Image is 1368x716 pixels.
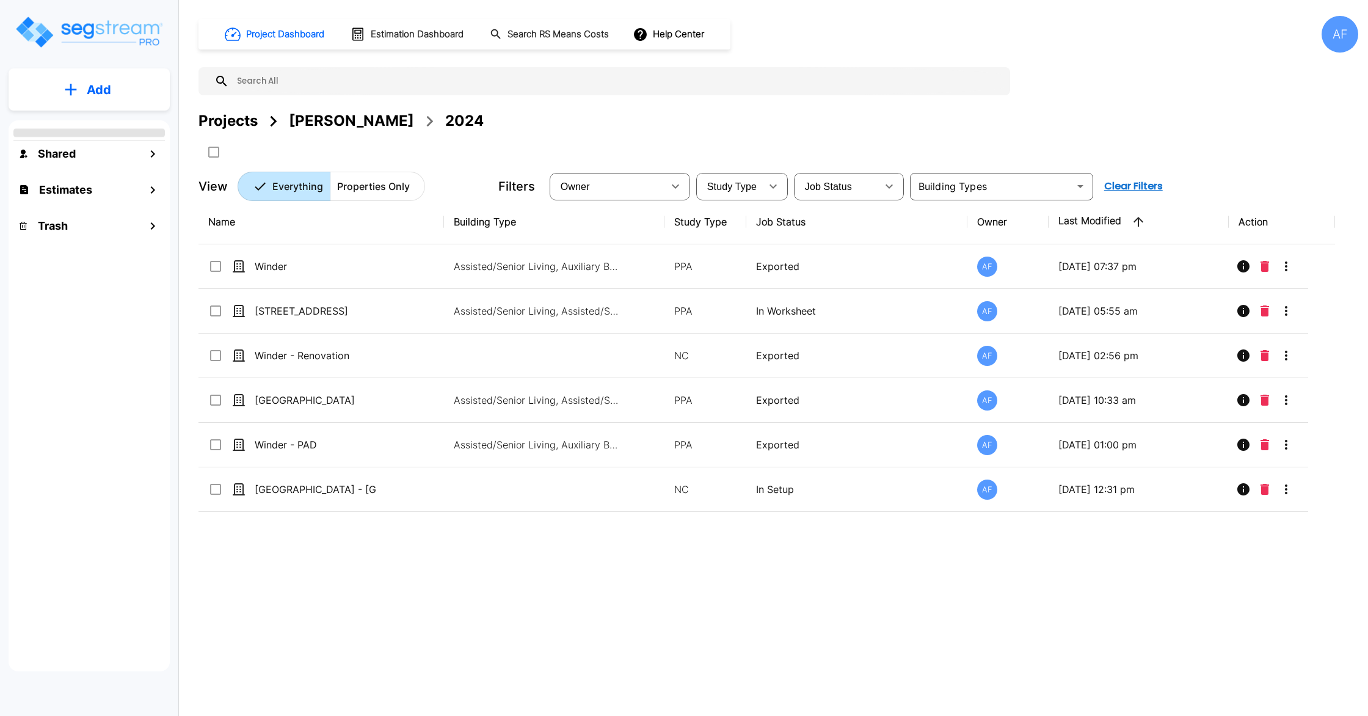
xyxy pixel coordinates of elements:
[498,177,535,195] p: Filters
[38,217,68,234] h1: Trash
[674,482,737,497] p: NC
[674,393,737,407] p: PPA
[1256,299,1274,323] button: Delete
[255,259,377,274] p: Winder
[630,23,709,46] button: Help Center
[1274,299,1298,323] button: More-Options
[699,169,761,203] div: Select
[1058,482,1219,497] p: [DATE] 12:31 pm
[756,482,957,497] p: In Setup
[1274,343,1298,368] button: More-Options
[1256,254,1274,279] button: Delete
[485,23,616,46] button: Search RS Means Costs
[977,301,997,321] div: AF
[1058,259,1219,274] p: [DATE] 07:37 pm
[756,304,957,318] p: In Worksheet
[1058,304,1219,318] p: [DATE] 05:55 am
[198,177,228,195] p: View
[674,348,737,363] p: NC
[289,110,414,132] div: [PERSON_NAME]
[508,27,609,42] h1: Search RS Means Costs
[756,348,957,363] p: Exported
[1274,433,1298,457] button: More-Options
[220,21,331,48] button: Project Dashboard
[1058,437,1219,452] p: [DATE] 01:00 pm
[756,437,957,452] p: Exported
[238,172,425,201] div: Platform
[454,259,619,274] p: Assisted/Senior Living, Auxiliary Building, Assisted/Senior Living Site
[977,257,997,277] div: AF
[444,200,664,244] th: Building Type
[255,393,377,407] p: [GEOGRAPHIC_DATA]
[746,200,967,244] th: Job Status
[346,21,470,47] button: Estimation Dashboard
[664,200,746,244] th: Study Type
[756,259,957,274] p: Exported
[1256,433,1274,457] button: Delete
[1274,254,1298,279] button: More-Options
[255,437,377,452] p: Winder - PAD
[977,435,997,455] div: AF
[1231,343,1256,368] button: Info
[1274,388,1298,412] button: More-Options
[674,304,737,318] p: PPA
[1256,343,1274,368] button: Delete
[87,81,111,99] p: Add
[914,178,1069,195] input: Building Types
[552,169,663,203] div: Select
[1231,477,1256,502] button: Info
[229,67,1004,95] input: Search All
[1072,178,1089,195] button: Open
[1231,433,1256,457] button: Info
[255,304,377,318] p: [STREET_ADDRESS]
[255,348,377,363] p: Winder - Renovation
[1231,388,1256,412] button: Info
[977,390,997,411] div: AF
[1231,299,1256,323] button: Info
[756,393,957,407] p: Exported
[238,172,330,201] button: Everything
[454,393,619,407] p: Assisted/Senior Living, Assisted/Senior Living Site
[805,181,852,192] span: Job Status
[1256,388,1274,412] button: Delete
[1322,16,1358,53] div: AF
[561,181,590,192] span: Owner
[371,27,464,42] h1: Estimation Dashboard
[1274,477,1298,502] button: More-Options
[977,480,997,500] div: AF
[707,181,757,192] span: Study Type
[1049,200,1229,244] th: Last Modified
[1058,348,1219,363] p: [DATE] 02:56 pm
[337,179,410,194] p: Properties Only
[445,110,484,132] div: 2024
[330,172,425,201] button: Properties Only
[796,169,877,203] div: Select
[1231,254,1256,279] button: Info
[1058,393,1219,407] p: [DATE] 10:33 am
[674,259,737,274] p: PPA
[967,200,1049,244] th: Owner
[39,181,92,198] h1: Estimates
[38,145,76,162] h1: Shared
[198,200,444,244] th: Name
[198,110,258,132] div: Projects
[1229,200,1335,244] th: Action
[454,437,619,452] p: Assisted/Senior Living, Auxiliary Building, Assisted/Senior Living Site
[674,437,737,452] p: PPA
[255,482,377,497] p: [GEOGRAPHIC_DATA] - [GEOGRAPHIC_DATA]
[202,140,226,164] button: SelectAll
[14,15,164,49] img: Logo
[977,346,997,366] div: AF
[272,179,323,194] p: Everything
[1099,174,1168,199] button: Clear Filters
[454,304,619,318] p: Assisted/Senior Living, Assisted/Senior Living Site
[9,72,170,108] button: Add
[246,27,324,42] h1: Project Dashboard
[1256,477,1274,502] button: Delete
